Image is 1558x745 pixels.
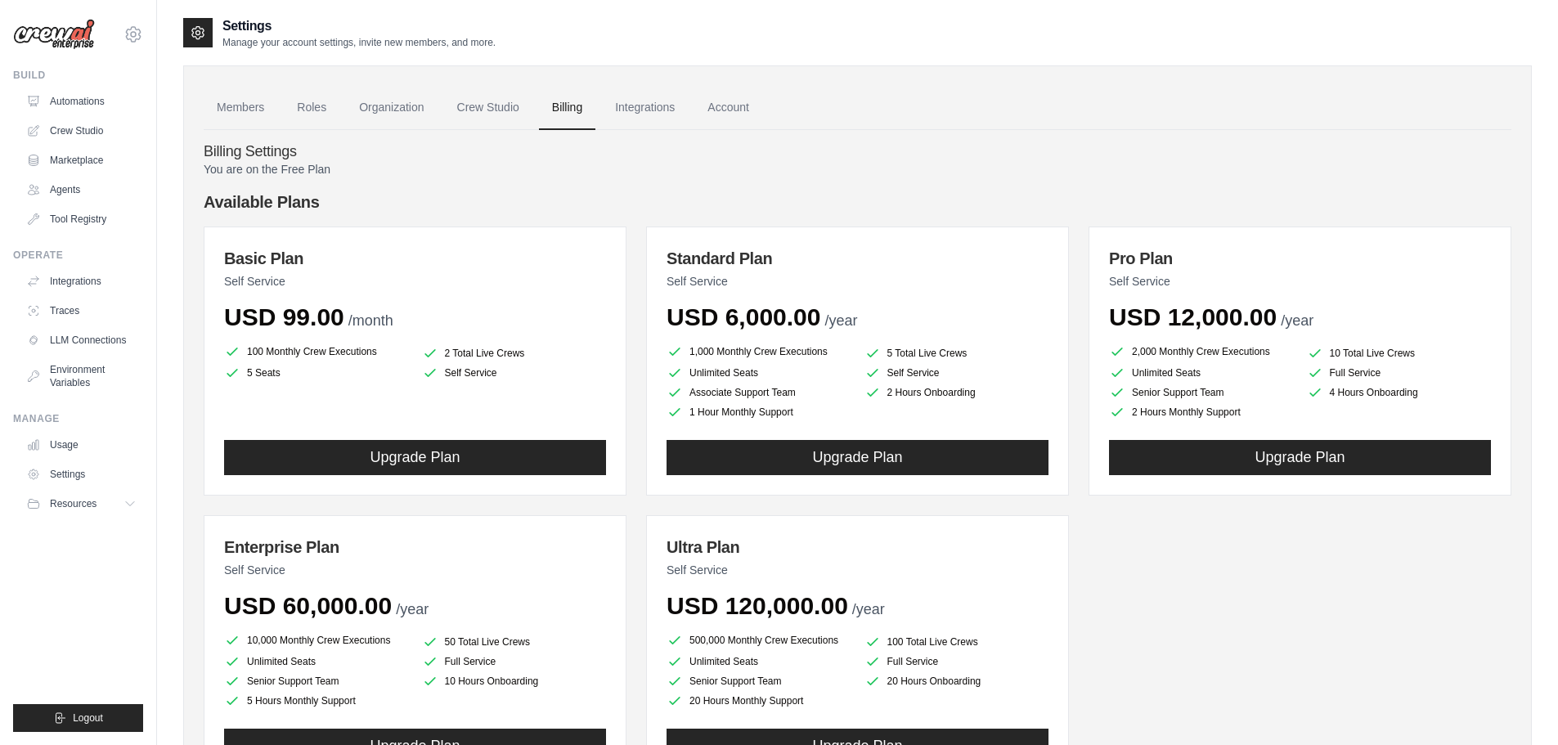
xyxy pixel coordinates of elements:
h4: Available Plans [204,191,1511,213]
li: Senior Support Team [224,673,409,689]
li: 500,000 Monthly Crew Executions [667,631,851,650]
span: USD 12,000.00 [1109,303,1277,330]
li: 5 Seats [224,365,409,381]
span: /year [1281,312,1313,329]
span: /month [348,312,393,329]
button: Logout [13,704,143,732]
li: 2 Hours Monthly Support [1109,404,1294,420]
p: Self Service [667,273,1048,289]
li: Unlimited Seats [667,653,851,670]
li: 20 Hours Monthly Support [667,693,851,709]
a: Agents [20,177,143,203]
li: Full Service [422,653,607,670]
span: USD 6,000.00 [667,303,820,330]
a: Crew Studio [444,86,532,130]
a: Billing [539,86,595,130]
a: Automations [20,88,143,114]
li: 5 Total Live Crews [864,345,1049,361]
button: Resources [20,491,143,517]
h3: Standard Plan [667,247,1048,270]
li: Unlimited Seats [224,653,409,670]
div: Manage [13,412,143,425]
li: Senior Support Team [1109,384,1294,401]
li: Unlimited Seats [1109,365,1294,381]
h3: Enterprise Plan [224,536,606,559]
li: 2 Total Live Crews [422,345,607,361]
a: Settings [20,461,143,487]
li: 1 Hour Monthly Support [667,404,851,420]
a: Crew Studio [20,118,143,144]
li: 2 Hours Onboarding [864,384,1049,401]
li: 20 Hours Onboarding [864,673,1049,689]
li: 1,000 Monthly Crew Executions [667,342,851,361]
a: Environment Variables [20,357,143,396]
li: Self Service [864,365,1049,381]
span: /year [396,601,429,617]
li: Self Service [422,365,607,381]
li: 10,000 Monthly Crew Executions [224,631,409,650]
button: Upgrade Plan [1109,440,1491,475]
span: Resources [50,497,97,510]
li: 10 Hours Onboarding [422,673,607,689]
span: /year [852,601,885,617]
li: 5 Hours Monthly Support [224,693,409,709]
p: You are on the Free Plan [204,161,1511,177]
li: Full Service [1307,365,1492,381]
li: 50 Total Live Crews [422,634,607,650]
p: Self Service [224,273,606,289]
li: 100 Monthly Crew Executions [224,342,409,361]
a: Integrations [20,268,143,294]
h4: Billing Settings [204,143,1511,161]
a: Traces [20,298,143,324]
a: Integrations [602,86,688,130]
h3: Ultra Plan [667,536,1048,559]
span: USD 120,000.00 [667,592,848,619]
p: Self Service [224,562,606,578]
li: 2,000 Monthly Crew Executions [1109,342,1294,361]
li: Associate Support Team [667,384,851,401]
button: Upgrade Plan [224,440,606,475]
a: Members [204,86,277,130]
li: 100 Total Live Crews [864,634,1049,650]
a: LLM Connections [20,327,143,353]
li: Full Service [864,653,1049,670]
li: Senior Support Team [667,673,851,689]
span: USD 60,000.00 [224,592,392,619]
span: Logout [73,711,103,725]
button: Upgrade Plan [667,440,1048,475]
a: Tool Registry [20,206,143,232]
span: USD 99.00 [224,303,344,330]
a: Marketplace [20,147,143,173]
li: 10 Total Live Crews [1307,345,1492,361]
p: Self Service [1109,273,1491,289]
a: Organization [346,86,437,130]
li: 4 Hours Onboarding [1307,384,1492,401]
div: Operate [13,249,143,262]
h2: Settings [222,16,496,36]
p: Self Service [667,562,1048,578]
h3: Pro Plan [1109,247,1491,270]
li: Unlimited Seats [667,365,851,381]
div: Build [13,69,143,82]
a: Usage [20,432,143,458]
img: Logo [13,19,95,50]
p: Manage your account settings, invite new members, and more. [222,36,496,49]
span: /year [824,312,857,329]
a: Roles [284,86,339,130]
h3: Basic Plan [224,247,606,270]
a: Account [694,86,762,130]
